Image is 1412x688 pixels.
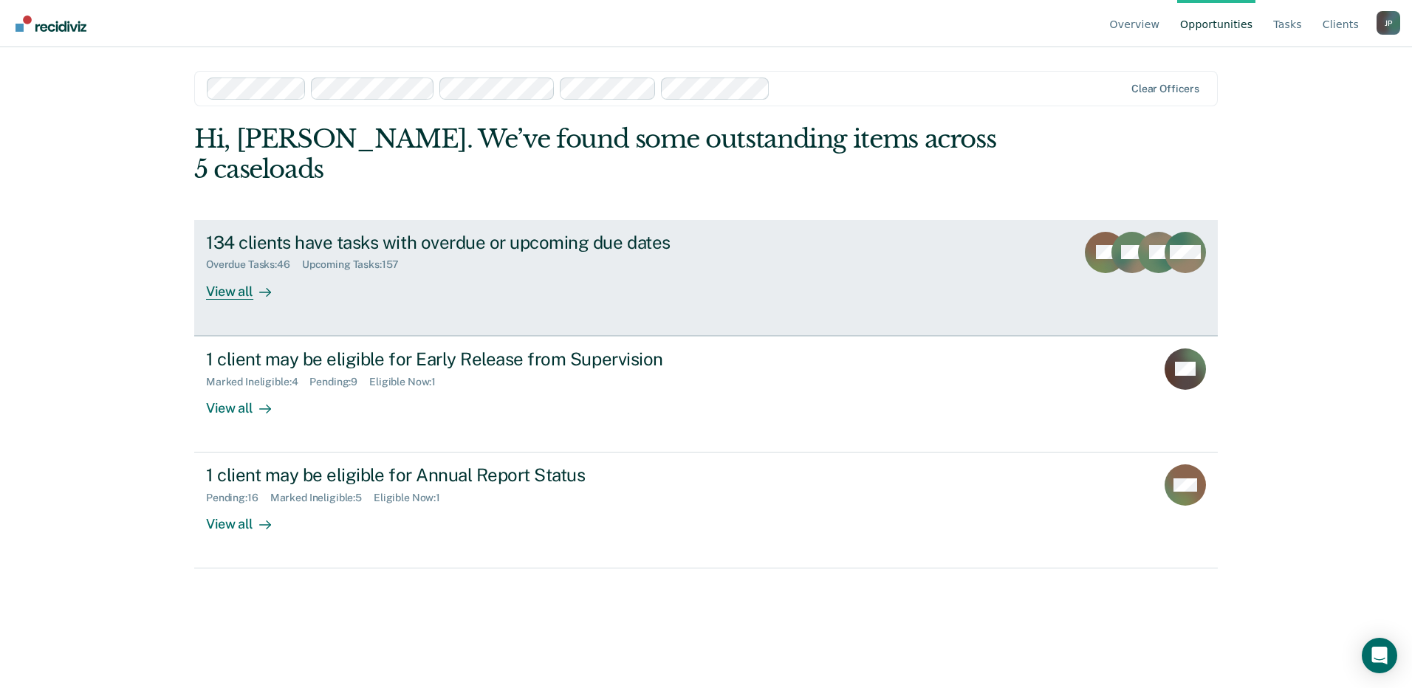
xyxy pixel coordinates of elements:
div: Open Intercom Messenger [1362,638,1397,673]
div: Marked Ineligible : 4 [206,376,309,388]
div: View all [206,388,289,416]
div: Eligible Now : 1 [369,376,448,388]
div: Upcoming Tasks : 157 [302,258,411,271]
div: Hi, [PERSON_NAME]. We’ve found some outstanding items across 5 caseloads [194,124,1013,185]
div: View all [206,504,289,533]
div: 134 clients have tasks with overdue or upcoming due dates [206,232,724,253]
img: Recidiviz [16,16,86,32]
div: Clear officers [1131,83,1199,95]
div: Pending : 16 [206,492,270,504]
a: 134 clients have tasks with overdue or upcoming due datesOverdue Tasks:46Upcoming Tasks:157View all [194,220,1218,336]
div: Eligible Now : 1 [374,492,452,504]
a: 1 client may be eligible for Annual Report StatusPending:16Marked Ineligible:5Eligible Now:1View all [194,453,1218,568]
div: 1 client may be eligible for Early Release from Supervision [206,348,724,370]
div: Pending : 9 [309,376,369,388]
a: 1 client may be eligible for Early Release from SupervisionMarked Ineligible:4Pending:9Eligible N... [194,336,1218,453]
div: J P [1377,11,1400,35]
div: Marked Ineligible : 5 [270,492,374,504]
div: 1 client may be eligible for Annual Report Status [206,464,724,486]
div: Overdue Tasks : 46 [206,258,302,271]
div: View all [206,271,289,300]
button: Profile dropdown button [1377,11,1400,35]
